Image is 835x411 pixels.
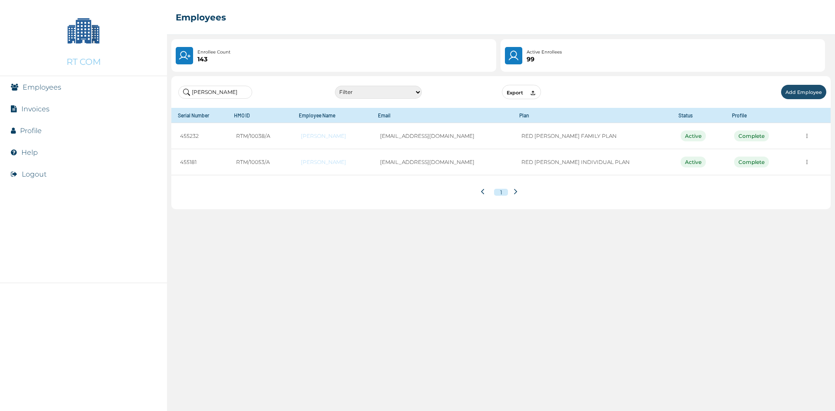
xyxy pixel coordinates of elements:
[197,49,230,56] p: Enrollee Count
[67,57,101,67] p: RT COM
[513,123,671,149] td: RED [PERSON_NAME] FAMILY PLAN
[227,108,292,123] th: HMO ID
[672,108,726,123] th: Status
[681,157,706,167] div: Active
[681,130,706,141] div: Active
[527,56,562,63] p: 99
[371,149,513,175] td: [EMAIL_ADDRESS][DOMAIN_NAME]
[502,85,541,99] button: Export
[23,83,61,91] a: Employees
[371,123,513,149] td: [EMAIL_ADDRESS][DOMAIN_NAME]
[227,123,292,149] td: RTM/10038/A
[9,389,158,402] img: RelianceHMO's Logo
[171,123,227,149] td: 455232
[734,157,769,167] div: Complete
[371,108,513,123] th: Email
[800,129,814,143] button: more
[21,148,38,157] a: Help
[508,50,520,62] img: User.4b94733241a7e19f64acd675af8f0752.svg
[20,127,42,135] a: Profile
[62,9,105,52] img: Company
[22,170,47,178] button: Logout
[171,149,227,175] td: 455181
[513,108,671,123] th: Plan
[197,56,230,63] p: 143
[725,108,792,123] th: Profile
[301,159,363,165] a: [PERSON_NAME]
[176,12,226,23] h2: Employees
[171,108,227,123] th: Serial Number
[734,130,769,141] div: Complete
[178,86,252,99] input: Search
[301,133,363,139] a: [PERSON_NAME]
[800,155,814,169] button: more
[21,105,50,113] a: Invoices
[513,149,671,175] td: RED [PERSON_NAME] INDIVIDUAL PLAN
[494,189,508,196] button: 1
[527,49,562,56] p: Active Enrollees
[178,50,190,62] img: UserPlus.219544f25cf47e120833d8d8fc4c9831.svg
[781,85,826,99] button: Add Employee
[292,108,371,123] th: Employee Name
[227,149,292,175] td: RTM/10053/A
